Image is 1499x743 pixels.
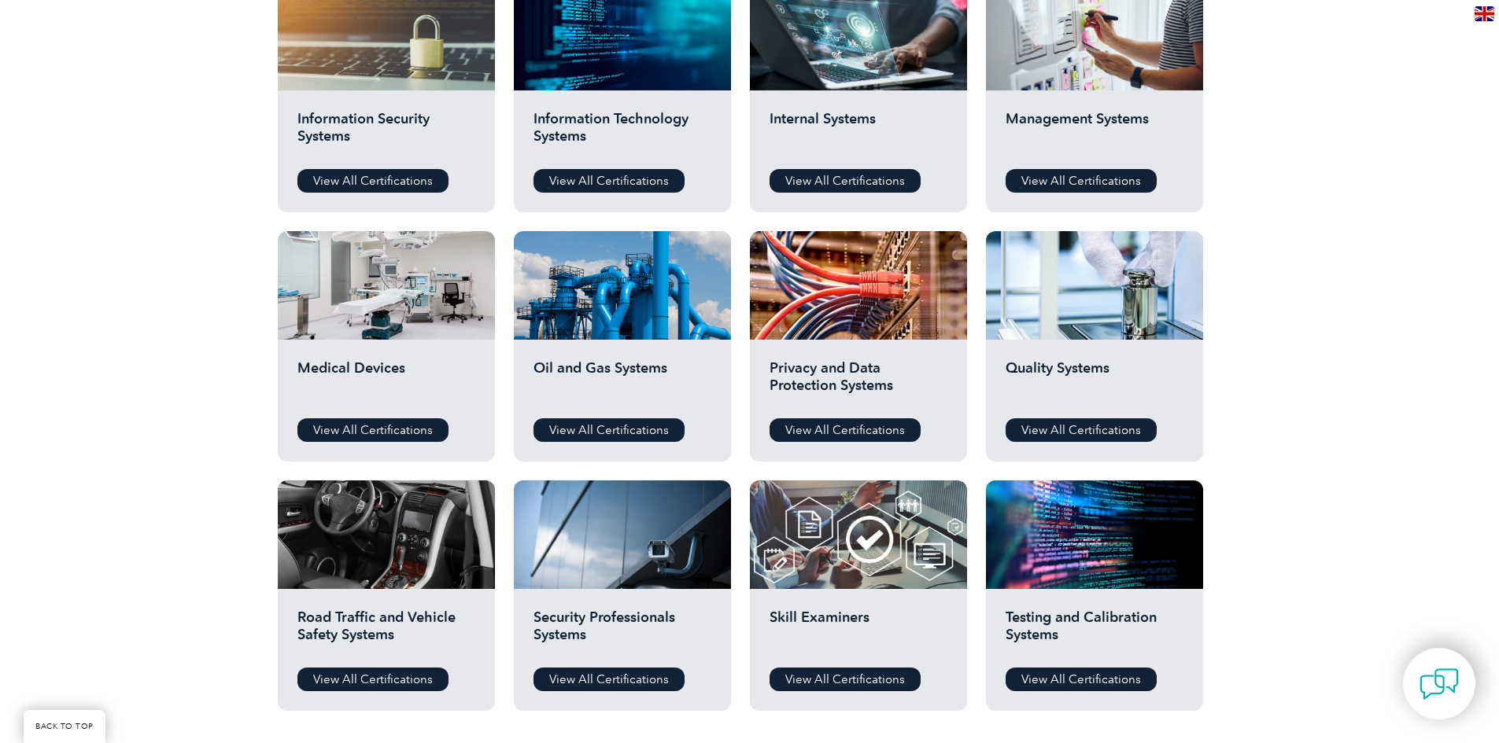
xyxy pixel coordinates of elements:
[297,169,449,193] a: View All Certifications
[534,668,685,691] a: View All Certifications
[534,169,685,193] a: View All Certifications
[24,710,105,743] a: BACK TO TOP
[297,418,449,442] a: View All Certifications
[1475,6,1494,21] img: en
[534,359,711,406] h2: Oil and Gas Systems
[534,110,711,157] h2: Information Technology Systems
[1006,169,1157,193] a: View All Certifications
[534,609,711,656] h2: Security Professionals Systems
[297,668,449,691] a: View All Certifications
[770,668,921,691] a: View All Certifications
[1006,609,1183,656] h2: Testing and Calibration Systems
[770,609,947,656] h2: Skill Examiners
[770,418,921,442] a: View All Certifications
[1006,359,1183,406] h2: Quality Systems
[297,359,475,406] h2: Medical Devices
[770,110,947,157] h2: Internal Systems
[1420,664,1459,704] img: contact-chat.png
[1006,418,1157,442] a: View All Certifications
[297,110,475,157] h2: Information Security Systems
[770,359,947,406] h2: Privacy and Data Protection Systems
[1006,668,1157,691] a: View All Certifications
[770,169,921,193] a: View All Certifications
[297,609,475,656] h2: Road Traffic and Vehicle Safety Systems
[1006,110,1183,157] h2: Management Systems
[534,418,685,442] a: View All Certifications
